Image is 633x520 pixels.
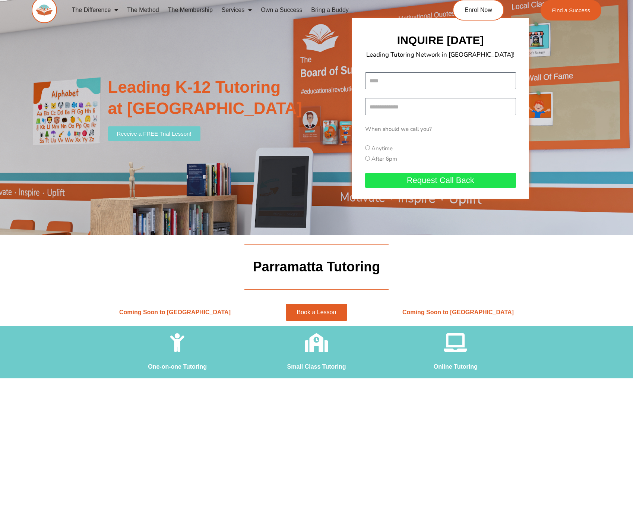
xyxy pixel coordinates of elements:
a: Receive a FREE Trial Lesson! [108,126,200,141]
h2: Leading K-12 Tutoring at [GEOGRAPHIC_DATA] [108,76,349,119]
span: Request Call Back [407,176,474,185]
h2: Online Tutoring [390,363,521,371]
label: After 6pm [371,155,397,163]
h1: Parramatta Tutoring [4,258,629,276]
p: Leading Tutoring Network in [GEOGRAPHIC_DATA]! [350,49,531,61]
span: Find a Success [552,7,591,13]
h2: Coming Soon to [GEOGRAPHIC_DATA] [108,309,242,316]
h2: One-on-one Tutoring [112,363,243,371]
div: When should we call you? [363,124,518,135]
span: Coming Soon to [GEOGRAPHIC_DATA] [402,309,514,315]
a: The Method [123,1,163,19]
span: Book a Lesson [297,309,336,315]
label: Anytime [371,145,393,152]
a: The Membership [164,1,217,19]
a: Services [217,1,256,19]
a: The Difference [67,1,123,19]
span: Receive a FREE Trial Lesson! [117,131,192,136]
a: Own a Success [256,1,307,19]
a: Bring a Buddy [307,1,353,19]
span: Enrol Now [465,7,492,13]
iframe: Chat Widget [505,436,633,520]
h2: INQUIRE [DATE] [356,33,525,47]
button: Request Call Back [365,173,516,188]
a: Book a Lesson [286,304,348,321]
form: New Form [365,72,516,197]
h2: Small Class Tutoring [251,363,382,371]
nav: Menu [67,1,420,19]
